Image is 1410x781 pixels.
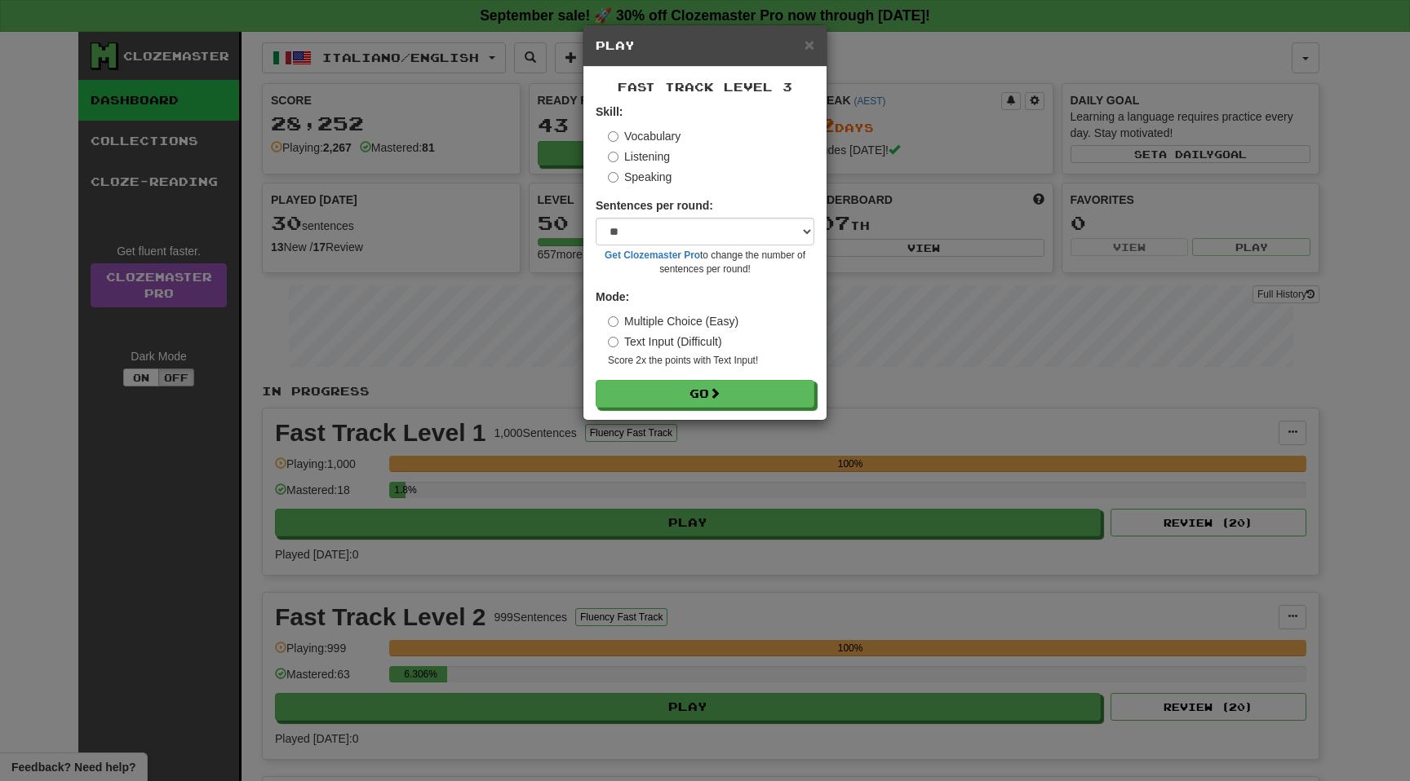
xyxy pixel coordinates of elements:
[608,313,738,329] label: Multiple Choice (Easy)
[596,38,814,54] h5: Play
[596,290,629,303] strong: Mode:
[805,36,814,53] button: Close
[596,105,623,118] strong: Skill:
[805,35,814,54] span: ×
[608,169,672,185] label: Speaking
[618,80,792,94] span: Fast Track Level 3
[608,337,619,347] input: Text Input (Difficult)
[608,316,619,327] input: Multiple Choice (Easy)
[596,197,713,214] label: Sentences per round:
[608,333,722,350] label: Text Input (Difficult)
[605,249,700,261] a: Get Clozemaster Pro
[608,354,814,368] small: Score 2x the points with Text Input !
[596,249,814,276] small: to change the number of sentences per round!
[596,380,814,408] button: Go
[608,152,619,162] input: Listening
[608,128,681,144] label: Vocabulary
[608,172,619,183] input: Speaking
[608,131,619,142] input: Vocabulary
[608,148,670,165] label: Listening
